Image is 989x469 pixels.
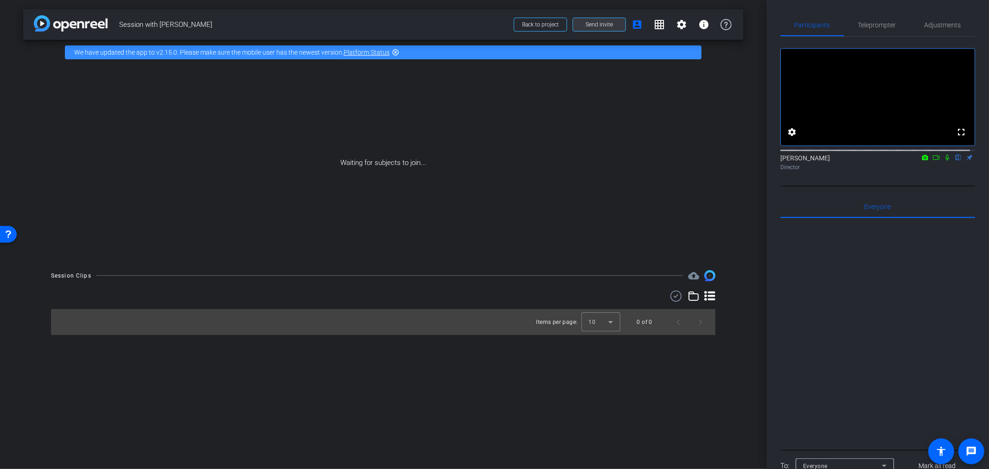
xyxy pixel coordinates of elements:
[676,19,687,30] mat-icon: settings
[786,127,798,138] mat-icon: settings
[119,15,508,34] span: Session with [PERSON_NAME]
[865,203,891,210] span: Everyone
[780,163,975,171] div: Director
[34,15,108,32] img: app-logo
[23,65,743,261] div: Waiting for subjects to join...
[704,270,715,281] img: Session clips
[573,18,626,32] button: Send invite
[795,22,830,28] span: Participants
[698,19,709,30] mat-icon: info
[637,317,652,327] div: 0 of 0
[936,446,947,457] mat-icon: accessibility
[522,21,559,28] span: Back to project
[858,22,896,28] span: Teleprompter
[536,317,578,327] div: Items per page:
[392,49,399,56] mat-icon: highlight_off
[688,270,699,281] mat-icon: cloud_upload
[689,311,712,333] button: Next page
[632,19,643,30] mat-icon: account_box
[956,127,967,138] mat-icon: fullscreen
[65,45,702,59] div: We have updated the app to v2.15.0. Please make sure the mobile user has the newest version.
[780,153,975,171] div: [PERSON_NAME]
[51,271,91,280] div: Session Clips
[586,21,613,28] span: Send invite
[925,22,961,28] span: Adjustments
[953,153,964,161] mat-icon: flip
[344,49,389,56] a: Platform Status
[667,311,689,333] button: Previous page
[654,19,665,30] mat-icon: grid_on
[688,270,699,281] span: Destinations for your clips
[966,446,977,457] mat-icon: message
[514,18,567,32] button: Back to project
